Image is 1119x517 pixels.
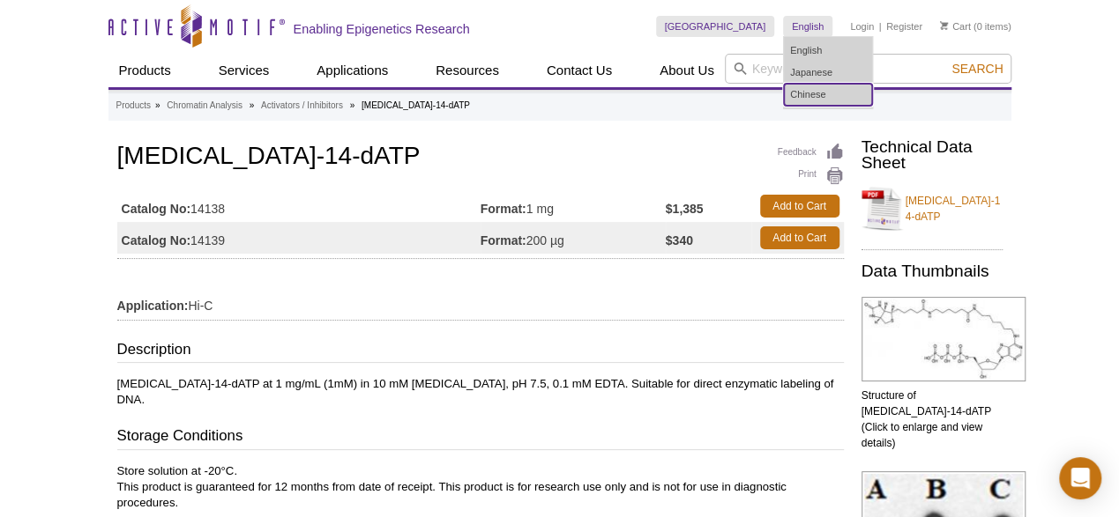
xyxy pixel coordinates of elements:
[656,16,775,37] a: [GEOGRAPHIC_DATA]
[294,21,470,37] h2: Enabling Epigenetics Research
[167,98,242,114] a: Chromatin Analysis
[117,339,844,364] h3: Description
[481,201,526,217] strong: Format:
[481,222,666,254] td: 200 µg
[117,463,844,511] p: Store solution at -20°C. This product is guaranteed for 12 months from date of receipt. This prod...
[425,54,510,87] a: Resources
[1059,457,1101,499] div: Open Intercom Messenger
[350,100,355,110] li: »
[760,195,839,218] a: Add to Cart
[940,16,1011,37] li: (0 items)
[362,100,470,110] li: [MEDICAL_DATA]-14-dATP
[940,21,948,30] img: Your Cart
[306,54,399,87] a: Applications
[122,201,191,217] strong: Catalog No:
[784,62,872,84] a: Japanese
[117,298,189,314] strong: Application:
[117,425,844,450] h3: Storage Conditions
[886,20,922,33] a: Register
[783,16,832,37] a: English
[108,54,182,87] a: Products
[116,98,151,114] a: Products
[778,166,844,186] a: Print
[117,222,481,254] td: 14139
[862,388,1003,451] p: Structure of [MEDICAL_DATA]-14-dATP (Click to enlarge and view details)
[155,100,160,110] li: »
[879,16,882,37] li: |
[946,61,1008,77] button: Search
[208,54,280,87] a: Services
[536,54,623,87] a: Contact Us
[122,233,191,248] strong: Catalog No:
[117,287,844,315] td: Hi-C
[784,84,872,106] a: Chinese
[850,20,874,33] a: Login
[117,143,844,173] h1: [MEDICAL_DATA]-14-dATP
[117,190,481,222] td: 14138
[862,297,1026,381] img: Structure of Biotin-14-dATP
[778,143,844,162] a: Feedback
[784,40,872,62] a: English
[481,233,526,248] strong: Format:
[862,263,1003,279] h2: Data Thumbnails
[250,100,255,110] li: »
[725,54,1011,84] input: Keyword, Cat. No.
[862,139,1003,171] h2: Technical Data Sheet
[649,54,725,87] a: About Us
[940,20,971,33] a: Cart
[666,201,704,217] strong: $1,385
[666,233,693,248] strong: $340
[261,98,343,114] a: Activators / Inhibitors
[117,376,844,408] p: [MEDICAL_DATA]-14-dATP at 1 mg/mL (1mM) in 10 mM [MEDICAL_DATA], pH 7.5, 0.1 mM EDTA. Suitable fo...
[862,182,1003,235] a: [MEDICAL_DATA]-14-dATP
[760,226,839,249] a: Add to Cart
[951,62,1003,76] span: Search
[481,190,666,222] td: 1 mg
